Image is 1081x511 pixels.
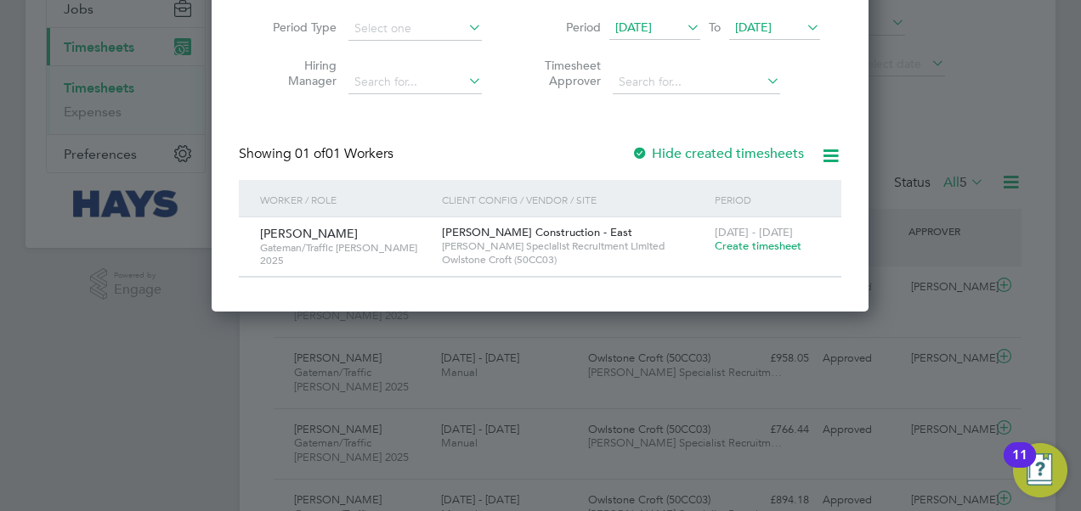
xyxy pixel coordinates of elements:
[524,20,601,35] label: Period
[715,225,793,239] span: [DATE] - [DATE]
[710,180,824,219] div: Period
[1012,455,1027,477] div: 11
[704,16,726,38] span: To
[735,20,772,35] span: [DATE]
[295,145,325,162] span: 01 of
[348,17,482,41] input: Select one
[260,241,429,267] span: Gateman/Traffic [PERSON_NAME] 2025
[442,253,706,267] span: Owlstone Croft (50CC03)
[256,180,438,219] div: Worker / Role
[615,20,652,35] span: [DATE]
[442,239,706,253] span: [PERSON_NAME] Specialist Recruitment Limited
[239,145,397,163] div: Showing
[715,239,801,253] span: Create timesheet
[524,58,601,88] label: Timesheet Approver
[442,225,632,239] span: [PERSON_NAME] Construction - East
[613,70,780,94] input: Search for...
[1013,443,1067,497] button: Open Resource Center, 11 new notifications
[348,70,482,94] input: Search for...
[260,226,358,241] span: [PERSON_NAME]
[438,180,710,219] div: Client Config / Vendor / Site
[260,20,337,35] label: Period Type
[295,145,393,162] span: 01 Workers
[260,58,337,88] label: Hiring Manager
[631,145,804,162] label: Hide created timesheets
